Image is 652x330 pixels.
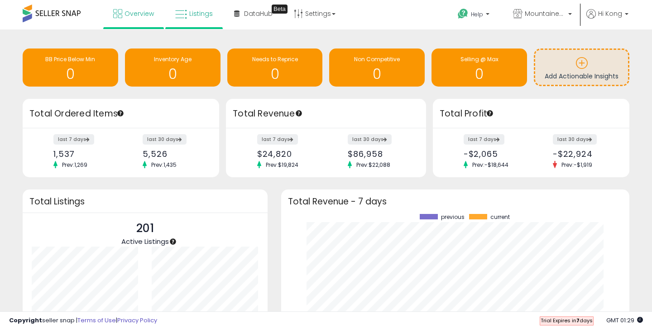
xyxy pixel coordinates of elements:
[9,316,157,325] div: seller snap | |
[468,161,513,169] span: Prev: -$18,644
[471,10,483,18] span: Help
[348,134,392,145] label: last 30 days
[545,72,618,81] span: Add Actionable Insights
[606,316,643,325] span: 2025-09-16 01:29 GMT
[486,109,494,117] div: Tooltip anchor
[354,55,400,63] span: Non Competitive
[77,316,116,325] a: Terms of Use
[169,238,177,246] div: Tooltip anchor
[451,1,499,29] a: Help
[227,49,323,87] a: Needs to Reprice 0
[557,161,597,169] span: Prev: -$1,919
[490,214,510,220] span: current
[244,9,273,18] span: DataHub
[457,8,469,19] i: Get Help
[125,9,154,18] span: Overview
[27,67,114,82] h1: 0
[45,55,95,63] span: BB Price Below Min
[233,107,419,120] h3: Total Revenue
[272,5,288,14] div: Tooltip anchor
[288,198,623,205] h3: Total Revenue - 7 days
[460,55,499,63] span: Selling @ Max
[232,67,318,82] h1: 0
[147,161,181,169] span: Prev: 1,435
[121,220,169,237] p: 201
[125,49,221,87] a: Inventory Age 0
[257,134,298,145] label: last 7 days
[535,50,628,85] a: Add Actionable Insights
[121,237,169,246] span: Active Listings
[257,149,319,159] div: $24,820
[154,55,192,63] span: Inventory Age
[431,49,527,87] a: Selling @ Max 0
[464,134,504,145] label: last 7 days
[329,49,425,87] a: Non Competitive 0
[553,149,614,159] div: -$22,924
[53,149,114,159] div: 1,537
[143,149,203,159] div: 5,526
[252,55,298,63] span: Needs to Reprice
[576,317,580,324] b: 7
[541,317,593,324] span: Trial Expires in days
[295,109,303,117] div: Tooltip anchor
[53,134,94,145] label: last 7 days
[440,107,623,120] h3: Total Profit
[29,107,212,120] h3: Total Ordered Items
[464,149,524,159] div: -$2,065
[116,109,125,117] div: Tooltip anchor
[436,67,523,82] h1: 0
[143,134,187,145] label: last 30 days
[441,214,465,220] span: previous
[9,316,42,325] strong: Copyright
[553,134,597,145] label: last 30 days
[189,9,213,18] span: Listings
[58,161,92,169] span: Prev: 1,269
[29,198,261,205] h3: Total Listings
[23,49,118,87] a: BB Price Below Min 0
[261,161,303,169] span: Prev: $19,824
[129,67,216,82] h1: 0
[334,67,420,82] h1: 0
[598,9,622,18] span: Hi Kong
[117,316,157,325] a: Privacy Policy
[352,161,395,169] span: Prev: $22,088
[586,9,628,29] a: Hi Kong
[525,9,566,18] span: MountaineerBrand
[348,149,410,159] div: $86,958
